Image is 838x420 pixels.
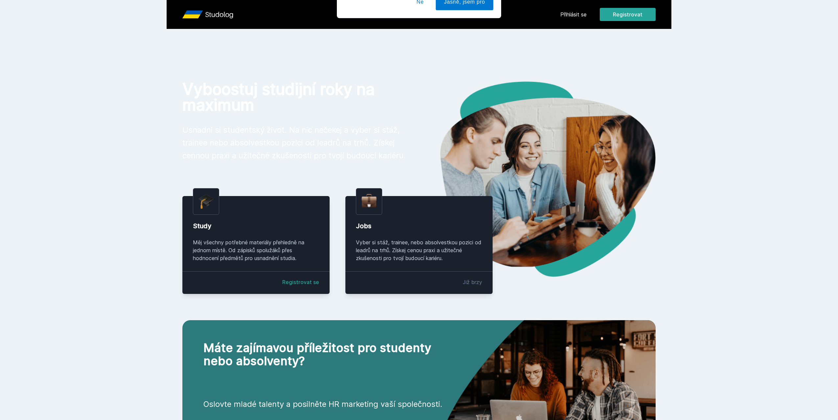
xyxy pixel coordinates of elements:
div: Study [193,221,319,231]
button: Ne [408,34,432,51]
img: notification icon [345,8,371,34]
h2: Máte zajímavou příležitost pro studenty nebo absolventy? [203,341,456,367]
h1: Vyboostuj studijní roky na maximum [182,81,408,113]
button: Jasně, jsem pro [436,34,493,51]
img: briefcase.png [361,192,377,209]
div: Vyber si stáž, trainee, nebo absolvestkou pozici od leadrů na trhů. Získej cenou praxi a užitečné... [356,238,482,262]
div: Jobs [356,221,482,231]
div: Měj všechny potřebné materiály přehledně na jednom místě. Od zápisků spolužáků přes hodnocení pře... [193,238,319,262]
a: Registrovat se [282,278,319,286]
img: hero.png [419,81,656,277]
div: Již brzy [463,278,482,286]
p: Oslovte mladé talenty a posilněte HR marketing vaší společnosti. [203,399,456,409]
img: graduation-cap.png [198,194,214,209]
div: [PERSON_NAME] dostávat tipy ohledně studia, nových testů, hodnocení učitelů a předmětů? [371,8,493,23]
p: Usnadni si studentský život. Na nic nečekej a vyber si stáž, trainee nebo absolvestkou pozici od ... [182,123,408,162]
